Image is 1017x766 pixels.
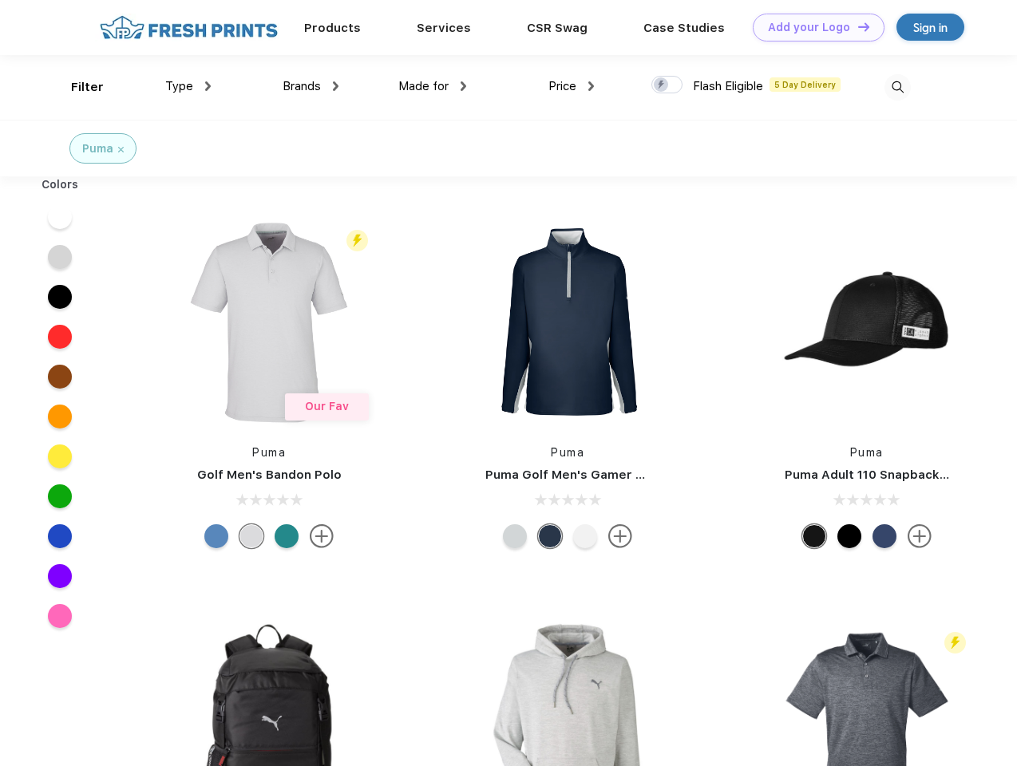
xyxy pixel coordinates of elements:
[896,14,964,41] a: Sign in
[333,81,338,91] img: dropdown.png
[239,524,263,548] div: High Rise
[163,216,375,428] img: func=resize&h=266
[538,524,562,548] div: Navy Blazer
[573,524,597,548] div: Bright White
[346,230,368,251] img: flash_active_toggle.svg
[165,79,193,93] span: Type
[551,446,584,459] a: Puma
[485,468,738,482] a: Puma Golf Men's Gamer Golf Quarter-Zip
[197,468,342,482] a: Golf Men's Bandon Polo
[30,176,91,193] div: Colors
[252,446,286,459] a: Puma
[884,74,911,101] img: desktop_search.svg
[608,524,632,548] img: more.svg
[693,79,763,93] span: Flash Eligible
[305,400,349,413] span: Our Fav
[398,79,449,93] span: Made for
[461,81,466,91] img: dropdown.png
[527,21,588,35] a: CSR Swag
[837,524,861,548] div: Pma Blk Pma Blk
[908,524,932,548] img: more.svg
[858,22,869,31] img: DT
[503,524,527,548] div: High Rise
[873,524,896,548] div: Peacoat with Qut Shd
[304,21,361,35] a: Products
[944,632,966,653] img: flash_active_toggle.svg
[417,21,471,35] a: Services
[768,21,850,34] div: Add your Logo
[802,524,826,548] div: Pma Blk with Pma Blk
[770,77,841,92] span: 5 Day Delivery
[588,81,594,91] img: dropdown.png
[461,216,674,428] img: func=resize&h=266
[204,524,228,548] div: Lake Blue
[82,140,113,157] div: Puma
[283,79,321,93] span: Brands
[118,147,124,152] img: filter_cancel.svg
[913,18,948,37] div: Sign in
[71,78,104,97] div: Filter
[548,79,576,93] span: Price
[761,216,973,428] img: func=resize&h=266
[850,446,884,459] a: Puma
[275,524,299,548] div: Green Lagoon
[310,524,334,548] img: more.svg
[95,14,283,41] img: fo%20logo%202.webp
[205,81,211,91] img: dropdown.png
